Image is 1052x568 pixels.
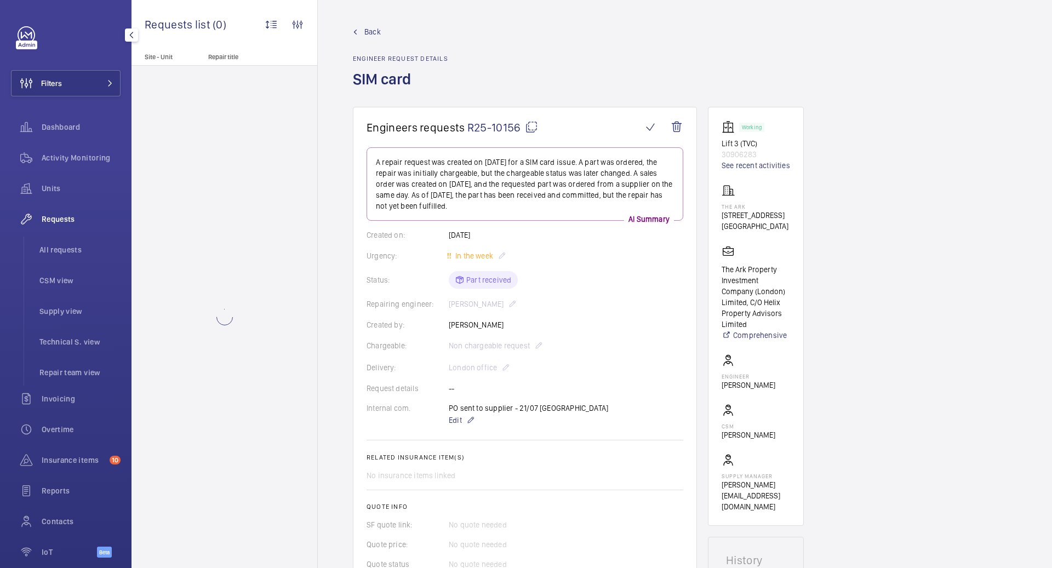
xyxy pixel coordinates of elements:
span: Engineers requests [367,121,465,134]
p: [GEOGRAPHIC_DATA] [722,221,788,232]
span: Back [364,26,381,37]
p: The Ark [722,203,788,210]
h2: Related insurance item(s) [367,454,683,461]
span: Beta [97,547,112,558]
p: Repair title [208,53,281,61]
p: Lift 3 (TVC) [722,138,790,149]
span: Repair team view [39,367,121,378]
p: AI Summary [624,214,674,225]
span: Contacts [42,516,121,527]
span: Activity Monitoring [42,152,121,163]
span: Reports [42,485,121,496]
p: CSM [722,423,775,429]
span: Requests [42,214,121,225]
span: CSM view [39,275,121,286]
h1: SIM card [353,69,448,107]
span: Technical S. view [39,336,121,347]
p: Site - Unit [131,53,204,61]
p: [PERSON_NAME][EMAIL_ADDRESS][DOMAIN_NAME] [722,479,790,512]
p: The Ark Property Investment Company (London) Limited, C/O Helix Property Advisors Limited [722,264,790,330]
p: Supply manager [722,473,790,479]
span: Overtime [42,424,121,435]
h1: History [726,555,786,566]
p: A repair request was created on [DATE] for a SIM card issue. A part was ordered, the repair was i... [376,157,674,211]
span: All requests [39,244,121,255]
span: Edit [449,415,462,426]
span: Units [42,183,121,194]
p: [STREET_ADDRESS] [722,210,788,221]
span: Insurance items [42,455,105,466]
span: Invoicing [42,393,121,404]
p: Working [742,125,762,129]
h2: Engineer request details [353,55,448,62]
span: Requests list [145,18,213,31]
p: [PERSON_NAME] [722,380,775,391]
a: See recent activities [722,160,790,171]
img: elevator.svg [722,121,739,134]
p: Engineer [722,373,775,380]
p: [PERSON_NAME] [722,429,775,440]
a: Comprehensive [722,330,790,341]
span: R25-10156 [467,121,538,134]
span: Supply view [39,306,121,317]
span: Filters [41,78,62,89]
button: Filters [11,70,121,96]
span: 10 [110,456,121,464]
span: IoT [42,547,97,558]
span: Dashboard [42,122,121,133]
h2: Quote info [367,503,683,510]
p: 30906283 [722,149,790,160]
